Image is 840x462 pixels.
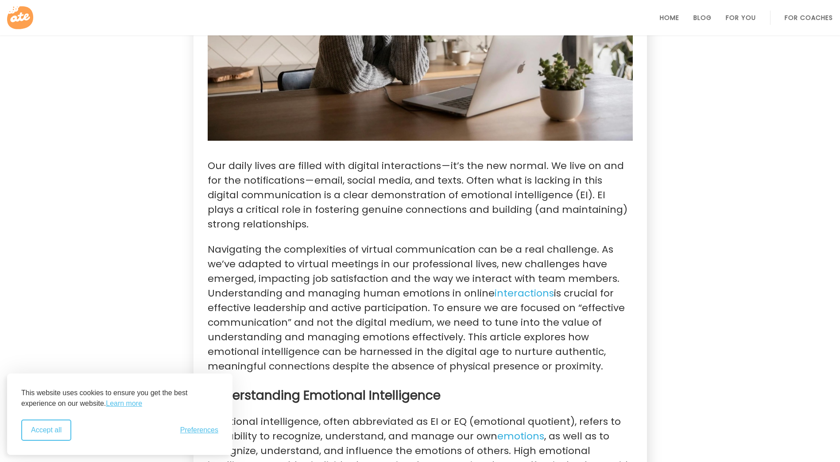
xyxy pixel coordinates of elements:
[180,426,218,434] span: Preferences
[208,158,633,231] p: Our daily lives are filled with digital interactions — it’s the new normal. We live on and for th...
[208,387,441,404] strong: Understanding Emotional Intelligence
[208,242,633,373] p: Navigating the complexities of virtual communication can be a real challenge. As we’ve adapted to...
[660,14,679,21] a: Home
[106,398,142,409] a: Learn more
[21,420,71,441] button: Accept all cookies
[497,429,544,443] a: emotions
[180,426,218,434] button: Toggle preferences
[21,388,218,409] p: This website uses cookies to ensure you get the best experience on our website.
[495,286,554,300] a: interactions
[726,14,756,21] a: For You
[785,14,833,21] a: For Coaches
[693,14,712,21] a: Blog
